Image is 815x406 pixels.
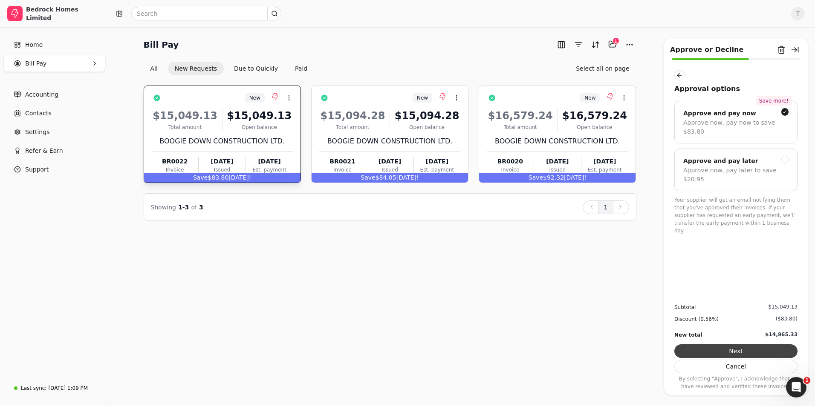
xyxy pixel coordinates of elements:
[674,84,798,94] div: Approval options
[144,173,301,183] div: $83.80
[246,166,292,174] div: Est. payment
[606,37,619,51] button: Batch (1)
[3,105,105,122] a: Contacts
[227,62,285,75] button: Due to Quickly
[674,375,798,390] p: By selecting "Approve", I acknowledge that I have reviewed and verified these invoices.
[786,377,806,397] iframe: Intercom live chat
[584,94,595,102] span: New
[144,62,315,75] div: Invoice filter options
[674,315,719,323] div: Discount (0.56%)
[199,157,246,166] div: [DATE]
[564,174,587,181] span: [DATE]!
[199,166,246,174] div: Issued
[226,108,293,123] div: $15,049.13
[25,146,63,155] span: Refer & Earn
[674,360,798,373] button: Cancel
[3,161,105,178] button: Support
[417,94,428,102] span: New
[3,380,105,396] a: Last sync:[DATE] 1:09 PM
[25,109,52,118] span: Contacts
[228,174,251,181] span: [DATE]!
[25,40,43,49] span: Home
[152,166,198,174] div: Invoice
[25,90,58,99] span: Accounting
[25,128,49,137] span: Settings
[534,157,581,166] div: [DATE]
[226,123,293,131] div: Open balance
[487,157,533,166] div: BR0020
[623,38,636,51] button: More
[319,123,386,131] div: Total amount
[414,157,460,166] div: [DATE]
[3,55,105,72] button: Bill Pay
[199,204,203,211] span: 3
[312,173,468,183] div: $84.05
[479,173,636,183] div: $92.32
[366,157,413,166] div: [DATE]
[26,5,101,22] div: Bedrock Homes Limited
[249,94,260,102] span: New
[178,204,189,211] span: 1 - 3
[319,108,386,123] div: $15,094.28
[569,62,636,75] button: Select all on page
[3,123,105,140] a: Settings
[361,174,375,181] span: Save
[152,136,293,146] div: BOOGIE DOWN CONSTRUCTION LTD.
[25,165,49,174] span: Support
[529,174,543,181] span: Save
[319,136,460,146] div: BOOGIE DOWN CONSTRUCTION LTD.
[168,62,224,75] button: New Requests
[683,166,789,184] div: Approve now, pay later to save $20.95
[674,196,798,234] p: Your supplier will get an email notifying them that you've approved their invoices. If your suppl...
[191,204,197,211] span: of
[25,59,46,68] span: Bill Pay
[151,204,176,211] span: Showing
[487,136,628,146] div: BOOGIE DOWN CONSTRUCTION LTD.
[152,123,219,131] div: Total amount
[246,157,292,166] div: [DATE]
[613,37,619,44] div: 1
[393,108,460,123] div: $15,094.28
[319,157,366,166] div: BR0021
[3,142,105,159] button: Refer & Earn
[3,36,105,53] a: Home
[131,7,281,20] input: Search
[674,303,696,312] div: Subtotal
[396,174,419,181] span: [DATE]!
[803,377,810,384] span: 1
[756,96,792,106] div: Save more!
[581,166,628,174] div: Est. payment
[366,166,413,174] div: Issued
[598,200,613,214] button: 1
[683,156,758,166] div: Approve and pay later
[683,118,789,136] div: Approve now, pay now to save $83.80
[193,174,208,181] span: Save
[288,62,314,75] button: Paid
[3,86,105,103] a: Accounting
[152,108,219,123] div: $15,049.13
[534,166,581,174] div: Issued
[589,38,602,51] button: Sort
[21,384,46,392] div: Last sync:
[144,62,165,75] button: All
[561,123,628,131] div: Open balance
[674,344,798,358] button: Next
[487,123,554,131] div: Total amount
[683,108,756,118] div: Approve and pay now
[487,108,554,123] div: $16,579.24
[393,123,460,131] div: Open balance
[561,108,628,123] div: $16,579.24
[670,45,743,55] div: Approve or Decline
[581,157,628,166] div: [DATE]
[776,315,798,323] div: ($83.80)
[414,166,460,174] div: Est. payment
[152,157,198,166] div: BR0022
[674,331,702,339] div: New total
[791,7,805,20] button: T
[144,38,179,51] h2: Bill Pay
[768,303,798,311] div: $15,049.13
[48,384,88,392] div: [DATE] 1:09 PM
[765,331,798,338] div: $14,965.33
[319,166,366,174] div: Invoice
